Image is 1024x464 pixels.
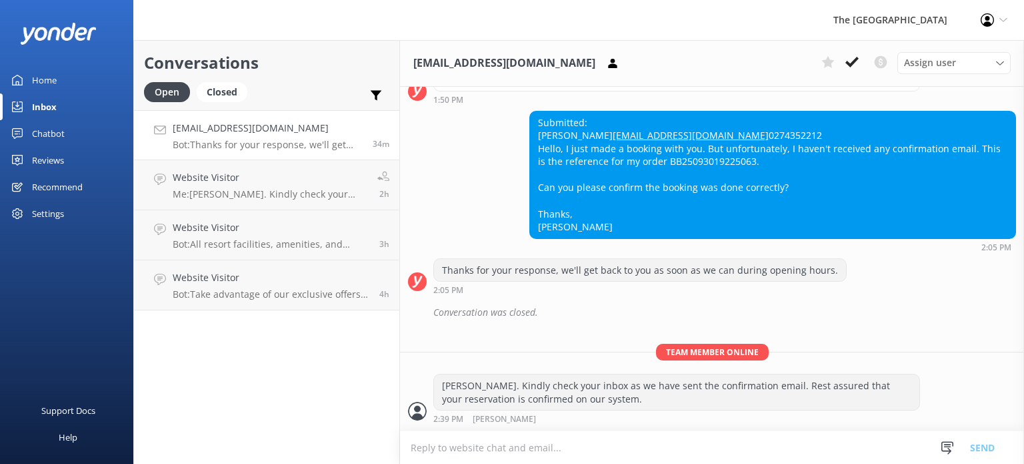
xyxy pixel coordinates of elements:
div: Conversation was closed. [433,301,1016,324]
a: Website VisitorMe:[PERSON_NAME]. Kindly check your inbox as I have sent the details for your inqu... [134,160,399,210]
div: Inbox [32,93,57,120]
a: Website VisitorBot:All resort facilities, amenities, and services, including the restaurant, are ... [134,210,399,260]
div: Recommend [32,174,83,200]
div: Help [59,424,77,451]
p: Bot: All resort facilities, amenities, and services, including the restaurant, are reserved exclu... [173,238,369,250]
a: Closed [197,84,254,99]
div: Support Docs [41,397,95,424]
h4: [EMAIL_ADDRESS][DOMAIN_NAME] [173,121,363,136]
div: Sep 30 2025 08:39pm (UTC -10:00) Pacific/Honolulu [433,414,920,424]
span: Sep 30 2025 06:39pm (UTC -10:00) Pacific/Honolulu [379,188,389,200]
div: Reviews [32,147,64,174]
strong: 1:50 PM [433,96,463,104]
h4: Website Visitor [173,220,369,235]
span: Sep 30 2025 08:05pm (UTC -10:00) Pacific/Honolulu [373,138,389,150]
span: Sep 30 2025 04:09pm (UTC -10:00) Pacific/Honolulu [379,288,389,300]
a: Open [144,84,197,99]
img: yonder-white-logo.png [20,23,97,45]
div: Thanks for your response, we'll get back to you as soon as we can during opening hours. [434,259,846,282]
div: Assign User [897,52,1011,73]
div: Closed [197,82,247,102]
h4: Website Visitor [173,270,369,285]
div: Home [32,67,57,93]
div: Sep 30 2025 08:05pm (UTC -10:00) Pacific/Honolulu [433,285,847,294]
div: [PERSON_NAME]. Kindly check your inbox as we have sent the confirmation email. Rest assured that ... [434,375,919,410]
p: Bot: Take advantage of our exclusive offers by booking our Best Rate Guaranteed directly with the... [173,288,369,300]
div: 2025-10-01T06:30:27.741 [408,301,1016,324]
strong: 2:05 PM [433,286,463,294]
div: Sep 30 2025 08:05pm (UTC -10:00) Pacific/Honolulu [529,242,1016,252]
p: Me: [PERSON_NAME]. Kindly check your inbox as I have sent the details for your inquiry. Thank you... [173,188,367,200]
p: Bot: Thanks for your response, we'll get back to you as soon as we can during opening hours. [173,139,363,151]
span: [PERSON_NAME] [473,415,536,424]
h2: Conversations [144,50,389,75]
div: Open [144,82,190,102]
div: Submitted: [PERSON_NAME] 0274352212 Hello, I just made a booking with you. But unfortunately, I h... [530,111,1015,238]
div: Chatbot [32,120,65,147]
span: Assign user [904,55,956,70]
textarea: To enrich screen reader interactions, please activate Accessibility in Grammarly extension settings [400,431,1024,464]
h4: Website Visitor [173,170,367,185]
span: Sep 30 2025 05:10pm (UTC -10:00) Pacific/Honolulu [379,238,389,250]
h3: [EMAIL_ADDRESS][DOMAIN_NAME] [413,55,595,72]
a: [EMAIL_ADDRESS][DOMAIN_NAME] [613,129,769,142]
a: [EMAIL_ADDRESS][DOMAIN_NAME]Bot:Thanks for your response, we'll get back to you as soon as we can... [134,110,399,160]
span: Team member online [656,344,769,361]
a: Website VisitorBot:Take advantage of our exclusive offers by booking our Best Rate Guaranteed dir... [134,260,399,310]
strong: 2:39 PM [433,415,463,424]
strong: 2:05 PM [981,244,1011,252]
div: Sep 30 2025 07:50pm (UTC -10:00) Pacific/Honolulu [433,95,920,104]
div: Settings [32,200,64,227]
